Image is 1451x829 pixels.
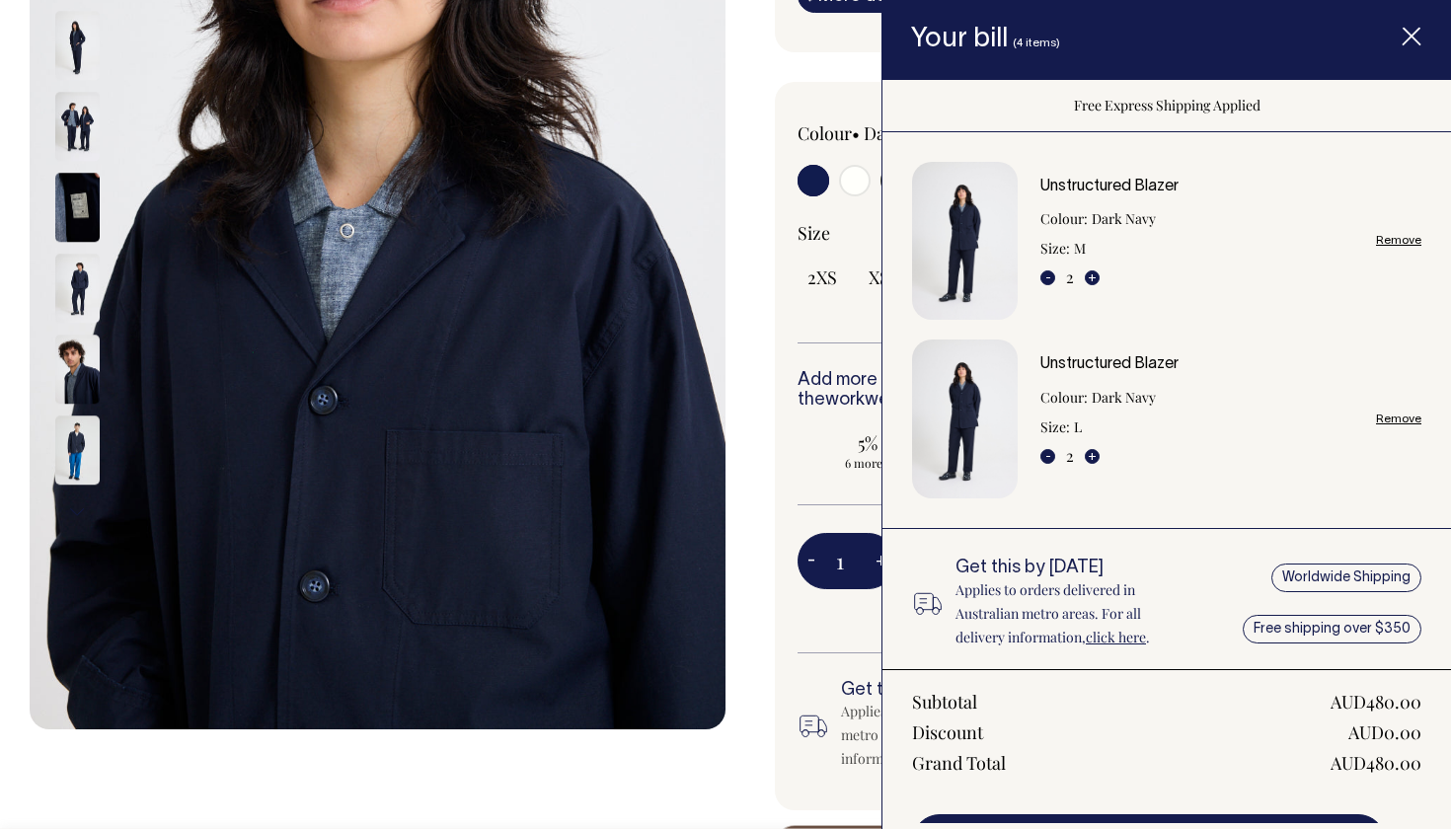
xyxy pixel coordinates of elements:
dd: M [1074,237,1086,261]
div: AUD0.00 [1348,720,1421,744]
a: workwear [825,392,905,409]
img: dark-navy [55,254,100,323]
span: 6 more to apply [807,455,965,471]
input: XS [859,260,899,295]
h6: Get this by [DATE] [955,559,1189,578]
div: Grand Total [912,751,1006,775]
button: - [1040,449,1055,464]
input: 5% OFF 6 more to apply [798,425,975,477]
label: Dark Navy [864,121,947,145]
dt: Size: [1040,237,1070,261]
button: - [1040,270,1055,285]
dt: Colour: [1040,386,1088,410]
img: Unstructured Blazer [912,339,1018,498]
input: 2XS [798,260,847,295]
span: 5% OFF [807,431,965,455]
dt: Colour: [1040,207,1088,231]
dt: Size: [1040,415,1070,439]
div: AUD480.00 [1331,751,1421,775]
a: Unstructured Blazer [1040,180,1179,193]
dd: Dark Navy [1092,207,1156,231]
span: 2XS [807,265,837,289]
dd: L [1074,415,1082,439]
div: Discount [912,720,983,744]
div: AUD480.00 [1331,690,1421,714]
span: • [852,121,860,145]
a: Remove [1376,413,1421,425]
div: Applies to orders delivered in Australian metro areas. For all delivery information, . [841,700,1104,771]
button: + [1085,449,1100,464]
p: Applies to orders delivered in Australian metro areas. For all delivery information, . [955,578,1189,649]
button: - [798,542,825,581]
div: Subtotal [912,690,977,714]
button: Next [62,490,92,535]
a: Unstructured Blazer [1040,357,1179,371]
button: + [866,542,896,581]
h6: Get this by [DATE] [841,681,1104,701]
span: XS [869,265,889,289]
a: Remove [1376,234,1421,247]
a: click here [1086,628,1146,646]
img: dark-navy [55,11,100,80]
button: + [1085,270,1100,285]
img: dark-navy [55,335,100,404]
span: Free Express Shipping Applied [1074,96,1260,114]
span: (4 items) [1013,38,1060,48]
img: dark-navy [55,173,100,242]
img: dark-navy [55,415,100,485]
dd: Dark Navy [1092,386,1156,410]
img: Unstructured Blazer [912,162,1018,321]
div: Colour [798,121,1023,145]
img: dark-navy [55,92,100,161]
h6: Add more of this item or any other pieces from the collection to save [798,371,1359,411]
div: Size [798,221,1359,245]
